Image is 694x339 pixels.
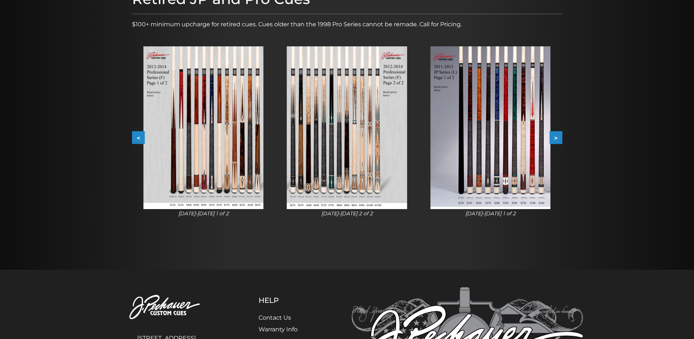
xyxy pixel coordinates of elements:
[259,314,291,321] a: Contact Us
[550,131,562,144] button: >
[132,131,145,144] button: <
[132,20,562,29] p: $100+ minimum upcharge for retired cues. Cues older than the 1998 Pro Series cannot be remade. Ca...
[132,131,562,144] div: Carousel Navigation
[321,210,373,217] i: [DATE]-[DATE] 2 of 2
[111,287,222,328] img: Pechauer Custom Cues
[259,296,315,305] h5: Help
[178,210,229,217] i: [DATE]-[DATE] 1 of 2
[259,326,298,333] a: Warranty Info
[465,210,516,217] i: [DATE]-[DATE] 1 of 2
